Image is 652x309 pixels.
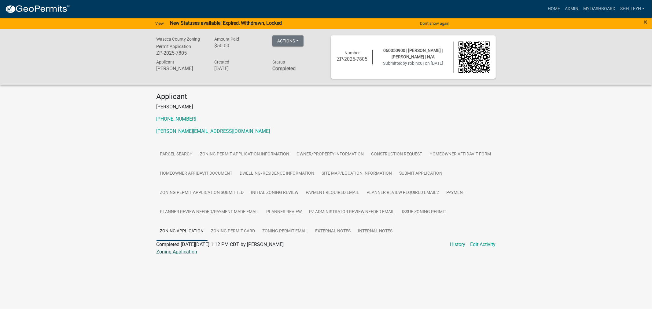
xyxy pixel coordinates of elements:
[157,50,205,56] h6: ZP-2025-7805
[545,3,562,15] a: Home
[236,164,318,184] a: Dwelling/Residence Information
[355,222,396,241] a: Internal Notes
[153,18,166,28] a: View
[368,145,426,164] a: Construction Request
[383,61,443,66] span: Submitted on [DATE]
[214,37,239,42] span: Amount Paid
[157,37,200,49] span: Waseca County Zoning Permit Application
[157,66,205,71] h6: [PERSON_NAME]
[263,202,306,222] a: Planner Review
[426,145,495,164] a: Homeowner Affidavit Form
[643,18,647,26] span: ×
[214,60,229,64] span: Created
[157,164,236,184] a: Homeowner Affidavit Document
[157,60,175,64] span: Applicant
[197,145,293,164] a: Zoning Permit Application Information
[214,43,263,49] h6: $50.00
[418,18,452,28] button: Don't show again
[157,103,496,111] p: [PERSON_NAME]
[208,222,259,241] a: Zoning Permit Card
[450,241,466,248] a: History
[157,92,496,101] h4: Applicant
[157,128,270,134] a: [PERSON_NAME][EMAIL_ADDRESS][DOMAIN_NAME]
[403,61,425,66] span: by robinc01
[581,3,618,15] a: My Dashboard
[272,66,296,71] strong: Completed
[157,183,248,203] a: Zoning Permit Application Submitted
[157,249,197,255] a: Zoning Application
[259,222,312,241] a: Zoning Permit Email
[459,42,490,73] img: QR code
[272,35,304,46] button: Actions
[306,202,399,222] a: PZ Administrator Review Needed Email
[214,66,263,71] h6: [DATE]
[157,116,197,122] a: [PHONE_NUMBER]
[443,183,469,203] a: Payment
[157,145,197,164] a: Parcel search
[618,3,647,15] a: shelleyh
[302,183,363,203] a: Payment Required Email
[562,3,581,15] a: Admin
[293,145,368,164] a: Owner/Property Information
[157,222,208,241] a: Zoning Application
[272,60,285,64] span: Status
[344,50,360,55] span: Number
[384,48,443,59] span: 060050900 | [PERSON_NAME] | [PERSON_NAME] | N/A
[470,241,496,248] a: Edit Activity
[318,164,396,184] a: Site Map/Location Information
[363,183,443,203] a: Planner Review Required Email2
[248,183,302,203] a: Initial Zoning Review
[312,222,355,241] a: External Notes
[399,202,450,222] a: Issue Zoning Permit
[157,202,263,222] a: Planner Review Needed/Payment Made Email
[643,18,647,26] button: Close
[157,242,284,247] span: Completed [DATE][DATE] 1:12 PM CDT by [PERSON_NAME]
[396,164,446,184] a: Submit Application
[170,20,282,26] strong: New Statuses available! Expired, Withdrawn, Locked
[337,56,368,62] h6: ZP-2025-7805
